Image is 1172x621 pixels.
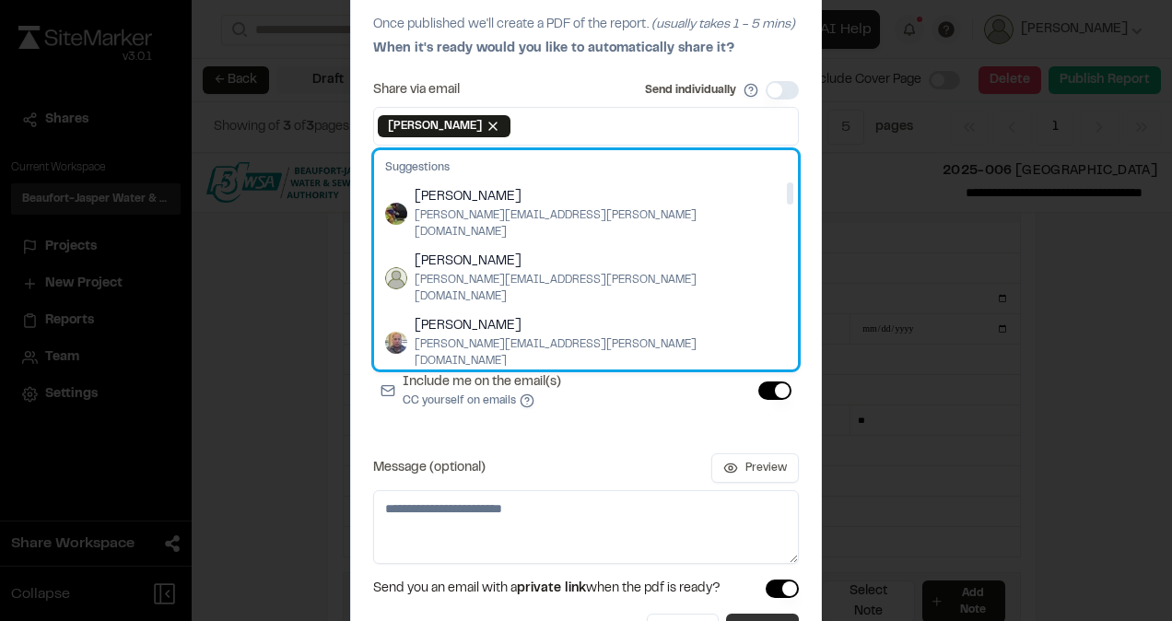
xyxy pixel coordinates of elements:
span: [PERSON_NAME] [415,187,787,207]
p: CC yourself on emails [403,393,561,409]
label: Include me on the email(s) [403,372,561,409]
span: [PERSON_NAME] [415,252,787,272]
span: [PERSON_NAME][EMAIL_ADDRESS][PERSON_NAME][DOMAIN_NAME] [415,207,787,240]
span: private link [517,583,586,594]
span: [PERSON_NAME] [388,118,482,135]
button: Preview [711,453,799,483]
label: Share via email [373,84,460,97]
label: Send individually [645,82,736,99]
button: Include me on the email(s)CC yourself on emails [520,393,534,408]
div: Suggestions [374,150,798,369]
span: [PERSON_NAME] [415,316,787,336]
span: (usually takes 1 - 5 mins) [651,19,795,30]
span: When it's ready would you like to automatically share it? [373,43,734,54]
p: Once published we'll create a PDF of the report. [373,15,799,35]
img: Chris Ingolia [385,267,407,289]
span: [PERSON_NAME][EMAIL_ADDRESS][PERSON_NAME][DOMAIN_NAME] [415,336,787,369]
img: Matthew Giambrone [385,332,407,354]
img: Victor Gaucin [385,203,407,225]
span: [PERSON_NAME][EMAIL_ADDRESS][PERSON_NAME][DOMAIN_NAME] [415,272,787,305]
span: Send you an email with a when the pdf is ready? [373,579,721,599]
div: Suggestions [378,154,794,182]
label: Message (optional) [373,462,486,475]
